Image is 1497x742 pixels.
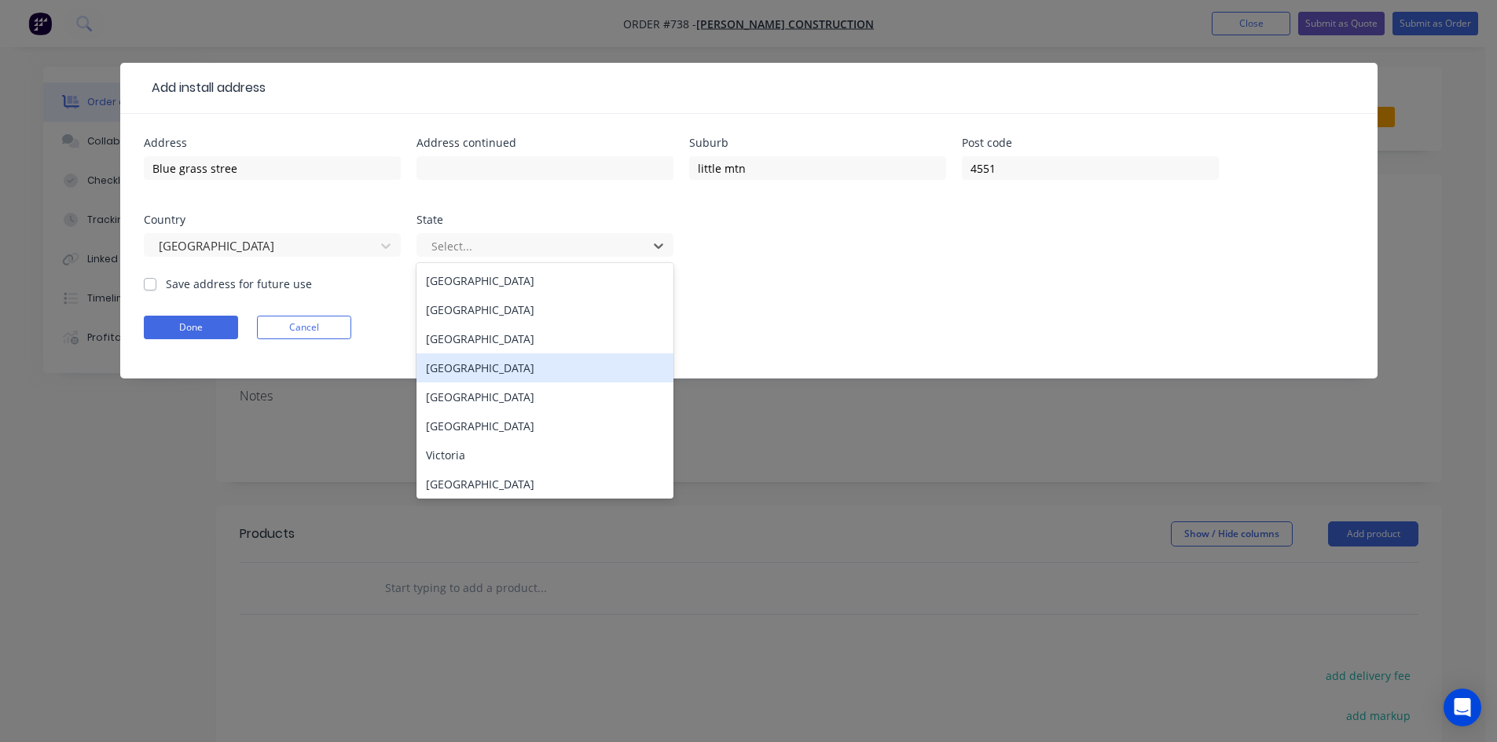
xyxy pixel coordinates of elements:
div: [GEOGRAPHIC_DATA] [416,353,673,382]
div: [GEOGRAPHIC_DATA] [416,266,673,295]
div: [GEOGRAPHIC_DATA] [416,382,673,411]
div: Post code [962,137,1219,148]
div: [GEOGRAPHIC_DATA] [416,324,673,353]
div: [GEOGRAPHIC_DATA] [416,470,673,499]
div: Add install address [144,79,266,97]
div: Victoria [416,440,673,470]
div: Address [144,137,401,148]
div: Suburb [689,137,946,148]
div: Open Intercom Messenger [1444,689,1481,726]
div: Address continued [416,137,673,148]
label: Save address for future use [166,276,312,292]
div: [GEOGRAPHIC_DATA] [416,295,673,324]
button: Cancel [257,316,351,339]
button: Done [144,316,238,339]
div: Country [144,214,401,225]
div: [GEOGRAPHIC_DATA] [416,411,673,440]
div: State [416,214,673,225]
